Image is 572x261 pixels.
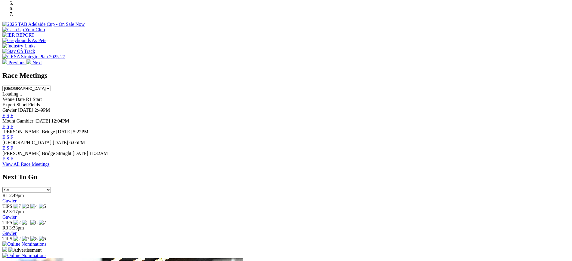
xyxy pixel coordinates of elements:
[26,59,31,64] img: chevron-right-pager-white.svg
[2,27,45,32] img: Cash Up Your Club
[7,124,9,129] a: S
[2,173,570,181] h2: Next To Go
[2,151,71,156] span: [PERSON_NAME] Bridge Straight
[16,97,25,102] span: Date
[11,135,13,140] a: F
[73,151,88,156] span: [DATE]
[89,151,108,156] span: 11:32AM
[2,156,5,161] a: E
[2,193,8,198] span: R1
[26,60,42,65] a: Next
[22,204,29,209] img: 2
[9,209,24,214] span: 3:17pm
[2,247,7,252] img: 15187_Greyhounds_GreysPlayCentral_Resize_SA_WebsiteBanner_300x115_2025.jpg
[28,102,40,107] span: Fields
[18,108,33,113] span: [DATE]
[2,220,12,225] span: TIPS
[2,71,570,80] h2: Race Meetings
[2,198,17,203] a: Gawler
[2,135,5,140] a: E
[2,108,17,113] span: Gawler
[2,162,50,167] a: View All Race Meetings
[2,214,17,220] a: Gawler
[26,97,42,102] span: R1 Start
[7,113,9,118] a: S
[2,54,65,59] img: GRSA Strategic Plan 2025-27
[2,236,12,241] span: TIPS
[22,236,29,241] img: 7
[73,129,88,134] span: 5:22PM
[8,247,42,253] img: Advertisement
[2,43,36,49] img: Industry Links
[11,145,13,150] a: F
[30,236,38,241] img: 8
[2,140,51,145] span: [GEOGRAPHIC_DATA]
[2,32,34,38] img: IER REPORT
[2,60,26,65] a: Previous
[2,253,46,258] img: Online Nominations
[17,102,27,107] span: Short
[7,145,9,150] a: S
[7,135,9,140] a: S
[30,220,38,225] img: 8
[2,129,55,134] span: [PERSON_NAME] Bridge
[51,118,69,123] span: 12:04PM
[9,225,24,230] span: 3:33pm
[2,59,7,64] img: chevron-left-pager-white.svg
[35,108,50,113] span: 2:49PM
[2,204,12,209] span: TIPS
[2,145,5,150] a: E
[35,118,50,123] span: [DATE]
[2,118,33,123] span: Mount Gambier
[2,124,5,129] a: E
[39,220,46,225] img: 7
[11,124,13,129] a: F
[14,220,21,225] img: 2
[39,204,46,209] img: 5
[2,225,8,230] span: R3
[8,60,25,65] span: Previous
[2,209,8,214] span: R2
[11,156,13,161] a: F
[30,204,38,209] img: 4
[7,156,9,161] a: S
[2,241,46,247] img: Online Nominations
[53,140,68,145] span: [DATE]
[14,204,21,209] img: 7
[2,38,46,43] img: Greyhounds As Pets
[70,140,85,145] span: 6:05PM
[22,220,29,225] img: 1
[2,91,22,96] span: Loading...
[2,113,5,118] a: E
[2,49,35,54] img: Stay On Track
[2,102,15,107] span: Expert
[2,97,14,102] span: Venue
[39,236,46,241] img: 5
[32,60,42,65] span: Next
[2,22,85,27] img: 2025 TAB Adelaide Cup - On Sale Now
[56,129,72,134] span: [DATE]
[11,113,13,118] a: F
[9,193,24,198] span: 2:49pm
[2,231,17,236] a: Gawler
[14,236,21,241] img: 2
